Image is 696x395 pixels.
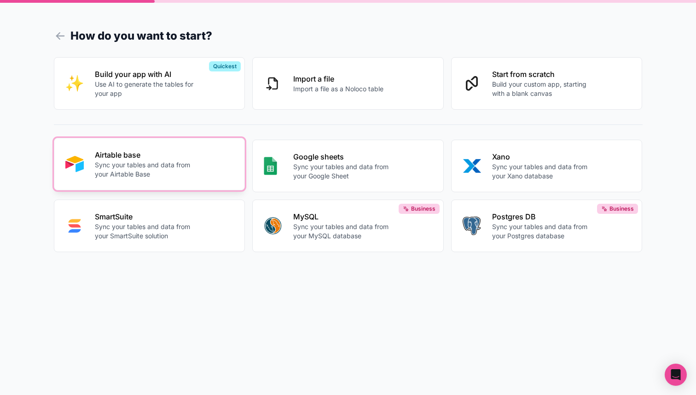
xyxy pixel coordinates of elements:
p: Sync your tables and data from your SmartSuite solution [95,222,197,241]
p: SmartSuite [95,211,197,222]
button: Start from scratchBuild your custom app, starting with a blank canvas [451,57,643,110]
p: Import a file [293,73,383,84]
p: Build your custom app, starting with a blank canvas [492,80,594,98]
img: MYSQL [264,217,282,235]
span: Business [609,205,634,212]
button: POSTGRESPostgres DBSync your tables and data from your Postgres databaseBusiness [451,200,643,252]
p: Sync your tables and data from your Postgres database [492,222,594,241]
img: AIRTABLE [65,155,84,173]
p: Build your app with AI [95,69,197,80]
img: GOOGLE_SHEETS [264,157,277,175]
p: Sync your tables and data from your MySQL database [293,222,395,241]
h1: How do you want to start? [54,28,643,44]
img: SMART_SUITE [65,217,84,235]
p: Start from scratch [492,69,594,80]
div: Quickest [209,61,241,71]
span: Business [411,205,435,212]
p: Sync your tables and data from your Google Sheet [293,162,395,181]
button: GOOGLE_SHEETSGoogle sheetsSync your tables and data from your Google Sheet [252,140,444,192]
img: INTERNAL_WITH_AI [65,74,84,93]
p: Sync your tables and data from your Airtable Base [95,160,197,179]
p: Import a file as a Noloco table [293,84,383,94]
p: Postgres DB [492,211,594,222]
p: Airtable base [95,149,197,160]
button: Import a fileImport a file as a Noloco table [252,57,444,110]
p: MySQL [293,211,395,222]
p: Google sheets [293,151,395,162]
div: Open Intercom Messenger [665,364,687,386]
button: MYSQLMySQLSync your tables and data from your MySQL databaseBusiness [252,200,444,252]
p: Xano [492,151,594,162]
img: POSTGRES [463,217,481,235]
button: INTERNAL_WITH_AIBuild your app with AIUse AI to generate the tables for your appQuickest [54,57,245,110]
p: Sync your tables and data from your Xano database [492,162,594,181]
button: XANOXanoSync your tables and data from your Xano database [451,140,643,192]
button: AIRTABLEAirtable baseSync your tables and data from your Airtable Base [54,138,245,190]
img: XANO [463,157,481,175]
p: Use AI to generate the tables for your app [95,80,197,98]
button: SMART_SUITESmartSuiteSync your tables and data from your SmartSuite solution [54,200,245,252]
